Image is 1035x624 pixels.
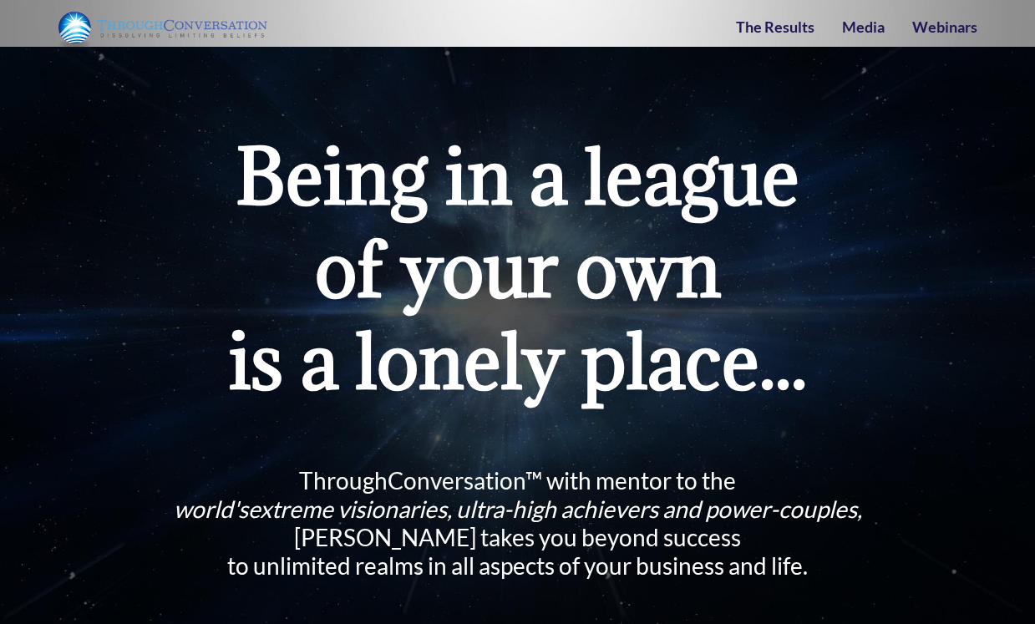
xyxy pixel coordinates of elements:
h2: ThroughConversation™ with mentor to the [107,466,928,580]
a: The Results [736,18,814,36]
a: Media [842,18,885,36]
span: extreme visionaries, ultra-high achievers and power-couples, [248,495,862,523]
div: to unlimited realms in all aspects of your business and life. [107,551,928,580]
b: of your own [315,221,721,317]
a: Webinars [912,18,977,36]
b: Being in a league [236,128,799,225]
i: world's [174,495,862,523]
b: is a lonely place... [229,312,807,409]
div: [PERSON_NAME] takes you beyond success [107,523,928,551]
